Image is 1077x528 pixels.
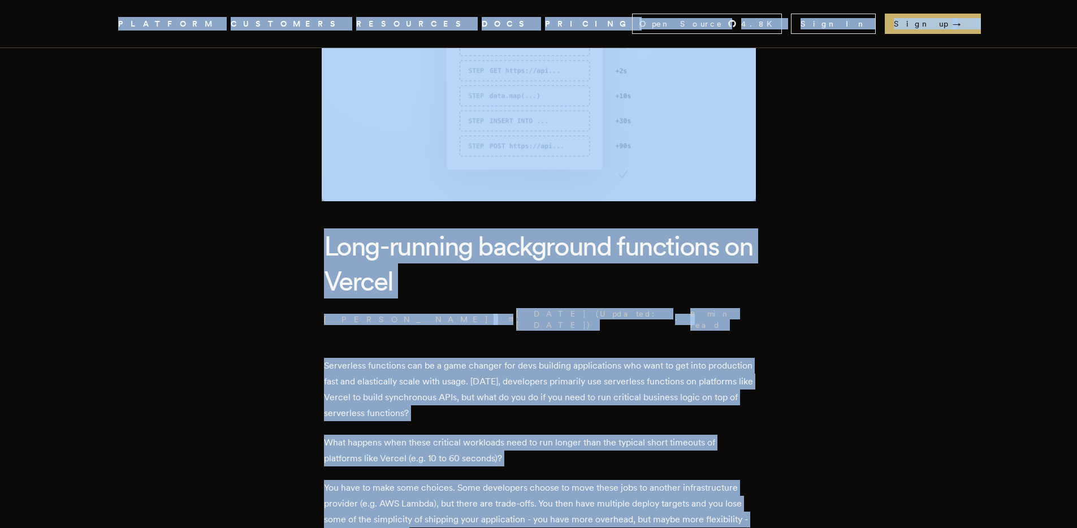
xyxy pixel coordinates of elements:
[885,14,981,34] a: Sign up
[118,17,217,31] button: PLATFORM
[953,18,972,29] span: →
[324,228,754,299] h1: Long-running background functions on Vercel
[791,14,876,34] a: Sign In
[545,17,632,31] a: PRICING
[482,17,531,31] a: DOCS
[324,314,489,325] a: [PERSON_NAME]
[509,308,671,331] span: [DATE] (Updated: [DATE] )
[231,17,343,31] a: CUSTOMERS
[639,18,723,29] span: Open Source
[356,17,468,31] button: RESOURCES
[690,308,746,331] span: 8 min read
[324,308,754,331] p: · ·
[324,435,754,466] p: What happens when these critical workloads need to run longer than the typical short timeouts of ...
[741,18,779,29] span: 4.8 K
[324,358,754,421] p: Serverless functions can be a game changer for devs building applications who want to get into pr...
